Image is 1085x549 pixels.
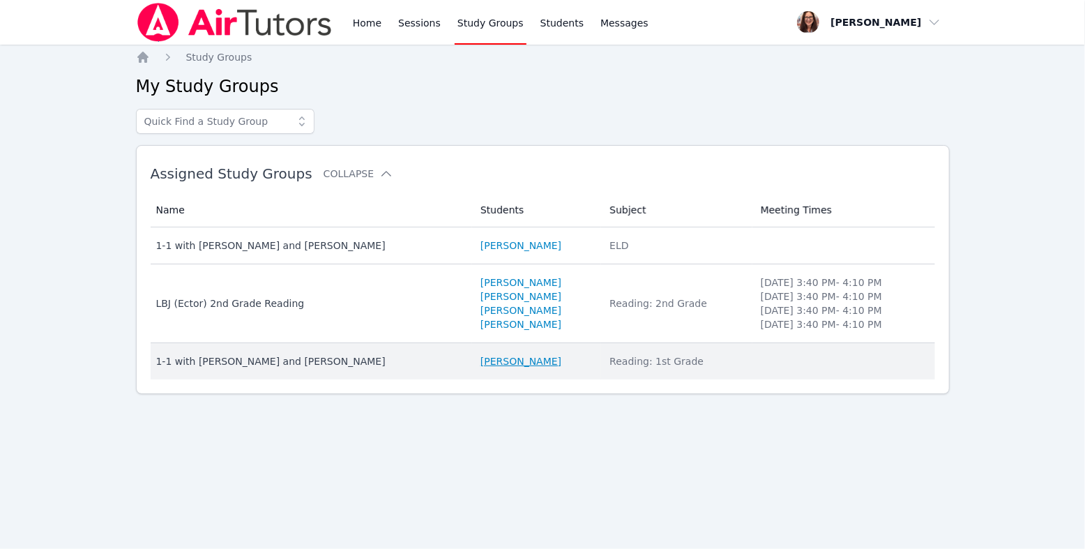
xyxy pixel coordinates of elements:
[761,289,927,303] li: [DATE] 3:40 PM - 4:10 PM
[136,109,314,134] input: Quick Find a Study Group
[609,296,743,310] div: Reading: 2nd Grade
[480,317,561,331] a: [PERSON_NAME]
[480,354,561,368] a: [PERSON_NAME]
[151,227,935,264] tr: 1-1 with [PERSON_NAME] and [PERSON_NAME][PERSON_NAME]ELD
[761,303,927,317] li: [DATE] 3:40 PM - 4:10 PM
[480,303,561,317] a: [PERSON_NAME]
[324,167,393,181] button: Collapse
[600,16,648,30] span: Messages
[480,289,561,303] a: [PERSON_NAME]
[601,193,752,227] th: Subject
[136,75,950,98] h2: My Study Groups
[151,193,472,227] th: Name
[151,343,935,379] tr: 1-1 with [PERSON_NAME] and [PERSON_NAME][PERSON_NAME]Reading: 1st Grade
[186,52,252,63] span: Study Groups
[480,239,561,253] a: [PERSON_NAME]
[609,354,743,368] div: Reading: 1st Grade
[480,276,561,289] a: [PERSON_NAME]
[151,264,935,343] tr: LBJ (Ector) 2nd Grade Reading[PERSON_NAME][PERSON_NAME][PERSON_NAME][PERSON_NAME]Reading: 2nd Gra...
[472,193,601,227] th: Students
[136,50,950,64] nav: Breadcrumb
[156,239,464,253] div: 1-1 with [PERSON_NAME] and [PERSON_NAME]
[609,239,743,253] div: ELD
[156,354,464,368] div: 1-1 with [PERSON_NAME] and [PERSON_NAME]
[136,3,333,42] img: Air Tutors
[761,317,927,331] li: [DATE] 3:40 PM - 4:10 PM
[151,165,312,182] span: Assigned Study Groups
[186,50,252,64] a: Study Groups
[156,296,464,310] div: LBJ (Ector) 2nd Grade Reading
[752,193,935,227] th: Meeting Times
[761,276,927,289] li: [DATE] 3:40 PM - 4:10 PM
